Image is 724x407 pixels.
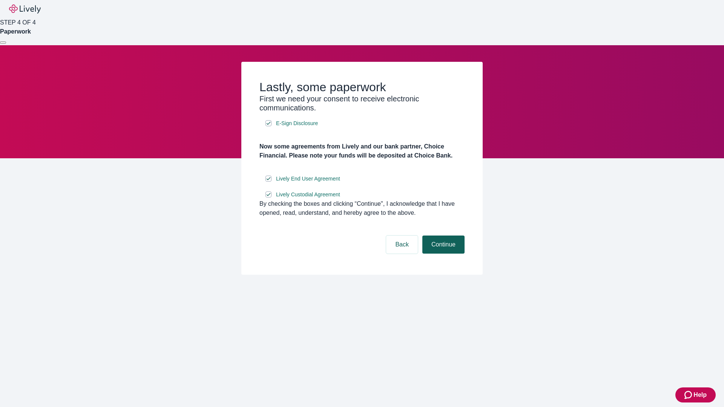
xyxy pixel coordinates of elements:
h2: Lastly, some paperwork [259,80,465,94]
span: Lively End User Agreement [276,175,340,183]
button: Back [386,236,418,254]
svg: Zendesk support icon [684,390,693,399]
span: Help [693,390,707,399]
div: By checking the boxes and clicking “Continue", I acknowledge that I have opened, read, understand... [259,199,465,217]
a: e-sign disclosure document [275,119,319,128]
a: e-sign disclosure document [275,174,342,184]
button: Continue [422,236,465,254]
button: Zendesk support iconHelp [675,387,716,402]
img: Lively [9,5,41,14]
h3: First we need your consent to receive electronic communications. [259,94,465,112]
span: E-Sign Disclosure [276,119,318,127]
h4: Now some agreements from Lively and our bank partner, Choice Financial. Please note your funds wi... [259,142,465,160]
a: e-sign disclosure document [275,190,342,199]
span: Lively Custodial Agreement [276,191,340,199]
